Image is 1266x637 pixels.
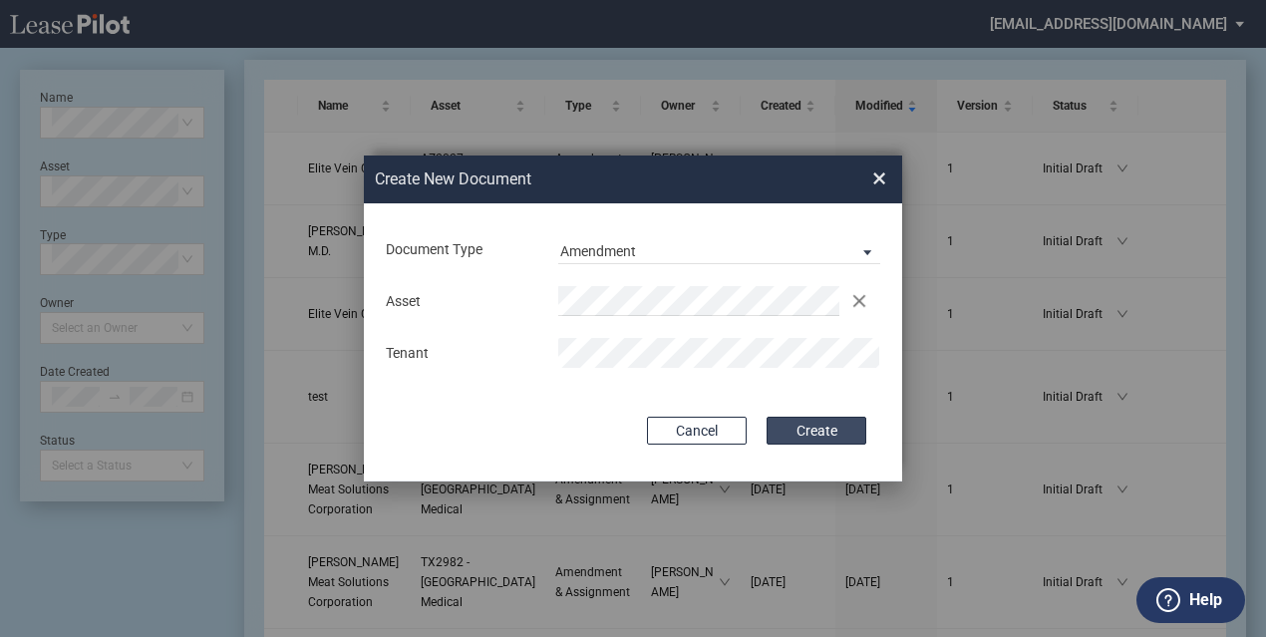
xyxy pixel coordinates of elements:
div: Amendment [560,243,636,259]
div: Tenant [375,344,547,364]
md-select: Document Type: Amendment [558,234,880,264]
button: Create [767,417,866,445]
span: × [872,162,886,194]
h2: Create New Document [375,168,801,190]
label: Help [1189,587,1222,613]
button: Cancel [647,417,747,445]
div: Document Type [375,240,547,260]
md-dialog: Create New ... [364,156,902,482]
div: Asset [375,292,547,312]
